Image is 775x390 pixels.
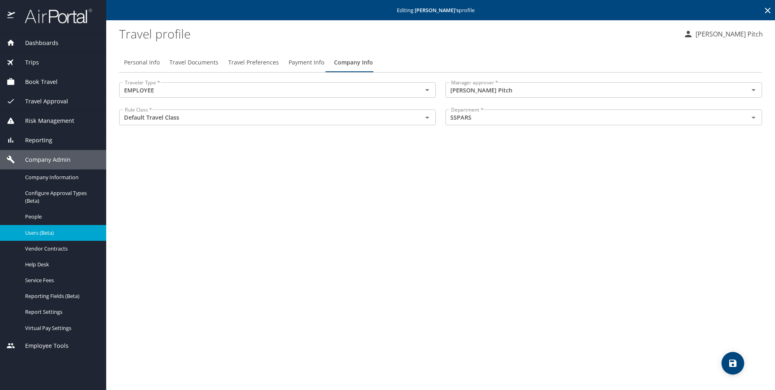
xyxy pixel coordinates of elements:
button: Open [748,112,759,123]
p: [PERSON_NAME] Pitch [693,29,763,39]
span: Service Fees [25,276,96,284]
span: Risk Management [15,116,74,125]
span: Report Settings [25,308,96,316]
button: Open [748,84,759,96]
span: Company Info [334,58,373,68]
img: icon-airportal.png [7,8,16,24]
img: airportal-logo.png [16,8,92,24]
span: Travel Preferences [228,58,279,68]
span: Payment Info [289,58,324,68]
button: Open [422,112,433,123]
span: Configure Approval Types (Beta) [25,189,96,205]
span: Trips [15,58,39,67]
h1: Travel profile [119,21,677,46]
button: [PERSON_NAME] Pitch [680,27,766,41]
span: Users (Beta) [25,229,96,237]
span: Dashboards [15,39,58,47]
span: Personal Info [124,58,160,68]
button: save [721,352,744,375]
span: Company Information [25,174,96,181]
span: Virtual Pay Settings [25,324,96,332]
span: People [25,213,96,221]
strong: [PERSON_NAME] 's [415,6,459,14]
span: Travel Approval [15,97,68,106]
span: Employee Tools [15,341,69,350]
span: Company Admin [15,155,71,164]
span: Help Desk [25,261,96,268]
p: Editing profile [109,8,773,13]
span: Vendor Contracts [25,245,96,253]
span: Reporting [15,136,52,145]
button: Open [422,84,433,96]
div: Profile [119,53,762,72]
span: Book Travel [15,77,58,86]
span: Travel Documents [169,58,218,68]
span: Reporting Fields (Beta) [25,292,96,300]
